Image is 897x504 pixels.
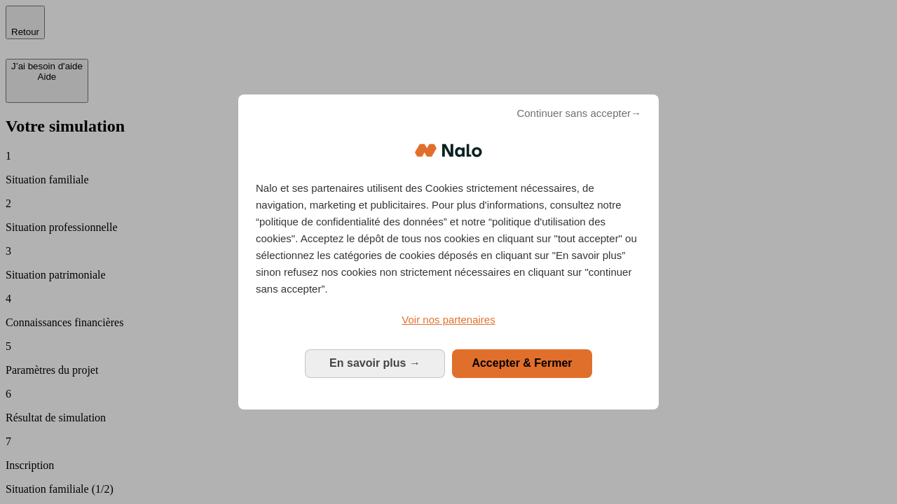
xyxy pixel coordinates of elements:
[305,349,445,377] button: En savoir plus: Configurer vos consentements
[516,105,641,122] span: Continuer sans accepter→
[329,357,420,369] span: En savoir plus →
[472,357,572,369] span: Accepter & Fermer
[415,129,482,171] img: Logo
[256,180,641,297] p: Nalo et ses partenaires utilisent des Cookies strictement nécessaires, de navigation, marketing e...
[256,311,641,328] a: Voir nos partenaires
[452,349,592,377] button: Accepter & Fermer: Accepter notre traitement des données et fermer
[238,94,659,409] div: Bienvenue chez Nalo Gestion du consentement
[402,314,495,325] span: Voir nos partenaires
